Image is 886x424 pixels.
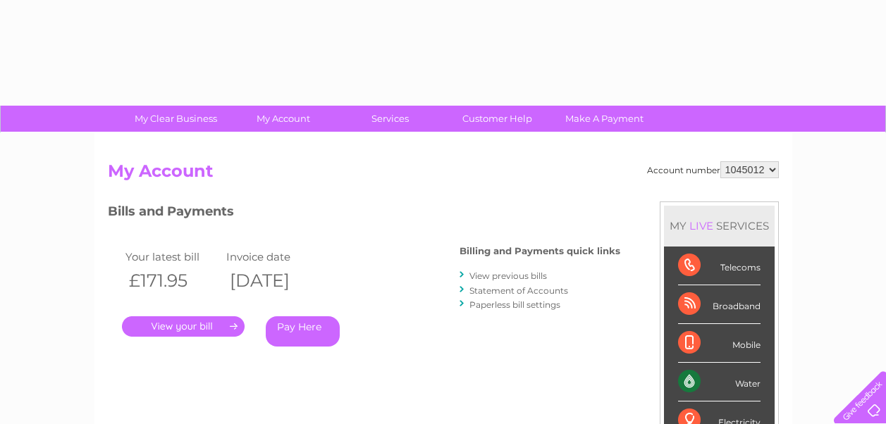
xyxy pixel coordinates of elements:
a: Statement of Accounts [469,285,568,296]
div: Broadband [678,285,761,324]
a: View previous bills [469,270,547,281]
td: Your latest bill [122,247,223,266]
h3: Bills and Payments [108,201,620,226]
a: . [122,316,245,337]
a: My Account [225,106,341,132]
h2: My Account [108,161,779,188]
a: Paperless bill settings [469,299,560,310]
div: Water [678,363,761,401]
div: Mobile [678,324,761,363]
a: My Clear Business [118,106,234,132]
th: [DATE] [223,266,324,295]
a: Customer Help [439,106,555,132]
a: Make A Payment [546,106,663,132]
div: Account number [647,161,779,178]
h4: Billing and Payments quick links [460,246,620,256]
td: Invoice date [223,247,324,266]
a: Pay Here [266,316,340,347]
div: LIVE [687,219,716,232]
a: Services [332,106,448,132]
th: £171.95 [122,266,223,295]
div: Telecoms [678,247,761,285]
div: MY SERVICES [664,206,775,246]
